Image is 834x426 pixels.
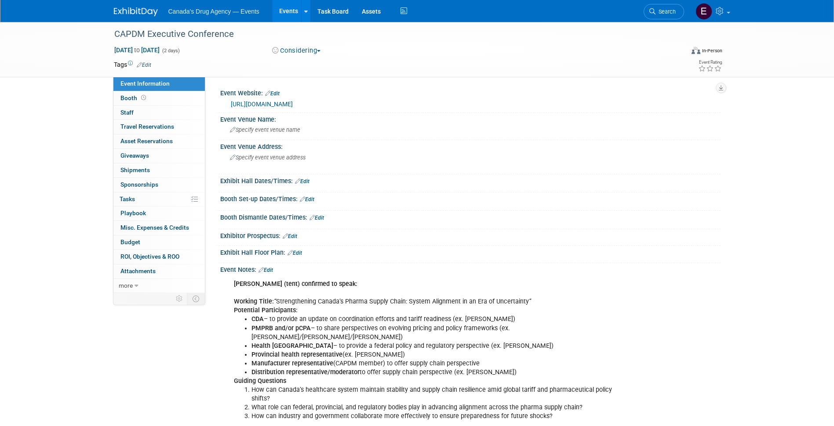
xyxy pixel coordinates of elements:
div: Booth Set-up Dates/Times: [220,192,721,204]
span: Budget [120,238,140,245]
li: – to provide an update on coordination efforts and tariff readiness (ex. [PERSON_NAME]) [251,315,619,324]
div: Event Format [632,46,723,59]
span: Search [656,8,676,15]
a: Sponsorships [113,178,205,192]
span: Booth [120,94,148,101]
a: Edit [259,267,273,273]
b: Working Title: [234,298,274,305]
b: CDA [251,315,264,323]
span: Travel Reservations [120,123,174,130]
a: Giveaways [113,149,205,163]
span: Specify event venue name [230,126,300,133]
span: Misc. Expenses & Credits [120,224,189,231]
a: ROI, Objectives & ROO [113,250,205,264]
div: In-Person [702,47,722,54]
a: more [113,279,205,293]
span: Shipments [120,166,150,173]
a: [URL][DOMAIN_NAME] [231,101,293,108]
div: Event Website: [220,87,721,98]
a: Edit [137,62,151,68]
div: Strengthening Canada’s Pharma Supply Chain: System Alignment in an Era of Uncertainty [228,275,624,425]
img: Format-Inperson.png [692,47,700,54]
a: Misc. Expenses & Credits [113,221,205,235]
div: Event Notes: [220,263,721,274]
a: Edit [310,215,324,221]
a: Playbook [113,206,205,220]
i: “ [274,298,276,305]
span: Giveaways [120,152,149,159]
div: Event Rating [698,60,722,65]
td: Toggle Event Tabs [187,293,205,304]
span: Canada's Drug Agency — Events [168,8,259,15]
a: Edit [288,250,302,256]
li: – to provide a federal policy and regulatory perspective (ex. [PERSON_NAME]) [251,342,619,350]
span: Event Information [120,80,170,87]
a: Staff [113,106,205,120]
a: Shipments [113,163,205,177]
a: Attachments [113,264,205,278]
a: Search [644,4,684,19]
img: External Events [696,3,712,20]
span: Booth not reserved yet [139,94,148,101]
b: PMPRB and/or pCPA [251,325,311,332]
li: to offer supply chain perspective (ex. [PERSON_NAME]) [251,368,619,377]
span: Staff [120,109,134,116]
i: ” [529,298,531,305]
td: Personalize Event Tab Strip [172,293,187,304]
span: Playbook [120,209,146,217]
a: Asset Reservations [113,134,205,148]
img: ExhibitDay [114,7,158,16]
div: Exhibit Hall Dates/Times: [220,174,721,186]
div: Exhibit Hall Floor Plan: [220,246,721,257]
li: How can Canada’s healthcare system maintain stability and supply chain resilience amid global tar... [251,386,619,403]
a: Event Information [113,77,205,91]
div: CAPDM Executive Conference [111,26,671,42]
div: Event Venue Name: [220,113,721,124]
li: – to share perspectives on evolving pricing and policy frameworks (ex. [PERSON_NAME]/[PERSON_NAME... [251,324,619,342]
span: Attachments [120,267,156,274]
span: Sponsorships [120,181,158,188]
b: Health [GEOGRAPHIC_DATA] [251,342,333,350]
span: ROI, Objectives & ROO [120,253,179,260]
a: Budget [113,235,205,249]
a: Edit [300,196,314,202]
span: (2 days) [161,48,180,54]
a: Edit [283,233,297,239]
a: Booth [113,91,205,105]
span: more [119,282,133,289]
b: Distribution representative/moderator [251,368,360,376]
li: (ex. [PERSON_NAME]) [251,350,619,359]
span: Asset Reservations [120,137,173,144]
a: Tasks [113,192,205,206]
li: What role can federal, provincial, and regulatory bodies play in advancing alignment across the p... [251,403,619,412]
button: Considering [269,46,324,55]
span: to [133,47,141,54]
a: Edit [265,90,280,97]
td: Tags [114,60,151,69]
b: Guiding Questions [234,377,286,385]
b: Provincial health representative [251,351,342,358]
li: (CAPDM member) to offer supply chain perspective [251,359,619,368]
div: Booth Dismantle Dates/Times: [220,211,721,222]
b: Potential Participants: [234,307,298,314]
span: Specify event venue address [230,154,306,161]
b: [PERSON_NAME] (tent) confirmed to speak: [234,280,357,288]
span: [DATE] [DATE] [114,46,160,54]
span: Tasks [120,195,135,202]
div: Event Venue Address: [220,140,721,151]
b: Manufacturer representative [251,360,333,367]
a: Travel Reservations [113,120,205,134]
a: Edit [295,178,310,184]
div: Exhibitor Prospectus: [220,229,721,241]
li: How can industry and government collaborate more effectively to ensure preparedness for future sh... [251,412,619,421]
